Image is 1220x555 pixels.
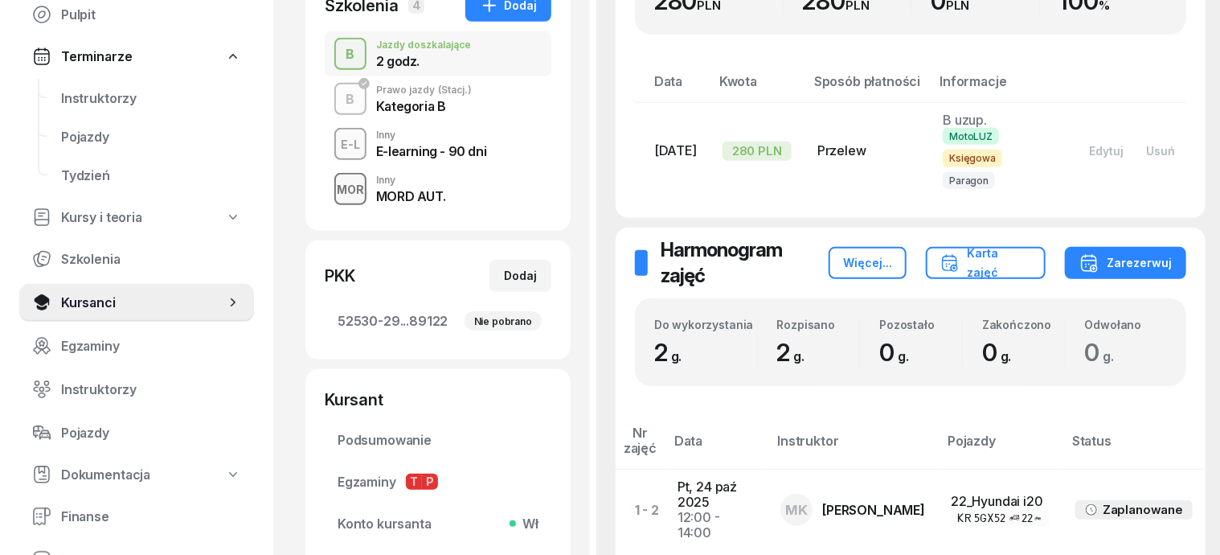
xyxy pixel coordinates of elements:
div: Kategoria B [376,100,472,113]
span: Konto kursanta [338,516,538,532]
span: T [406,474,422,490]
div: Edytuj [1089,144,1124,158]
div: 0 [879,338,962,367]
span: MK [785,504,808,517]
div: Karta zajęć [940,244,1032,282]
small: g. [898,348,909,364]
div: B [340,88,362,110]
th: Informacje [930,73,1065,103]
a: Kursanci [19,283,254,322]
div: E-learning - 90 dni [376,145,486,158]
div: PKK [325,265,355,287]
a: Instruktorzy [19,370,254,409]
div: Inny [376,130,486,140]
span: Wł [516,516,538,532]
span: MotoLUZ [943,128,999,145]
button: Usuń [1135,138,1186,164]
span: 2 [654,338,690,367]
th: Sposób płatności [804,73,930,103]
div: Prawo jazdy [376,85,472,95]
div: Zaplanowane [1103,503,1183,517]
span: Pojazdy [61,129,241,145]
span: Tydzień [61,168,241,183]
button: B [334,83,366,115]
button: Edytuj [1078,138,1135,164]
div: Zarezerwuj [1079,253,1172,273]
span: Paragon [943,172,995,189]
td: 1 - 2 [616,470,665,551]
span: 0 [982,338,1020,367]
span: Podsumowanie [338,433,538,448]
span: Instruktorzy [61,91,241,106]
span: P [422,474,438,490]
th: Kwota [710,73,804,103]
div: 2 godz. [376,55,471,68]
div: Inny [376,175,445,185]
div: MORD AUT. [376,190,445,203]
button: BJazdy doszkalające2 godz. [325,31,551,76]
span: Instruktorzy [61,382,241,397]
div: Więcej... [843,253,892,273]
span: Szkolenia [61,252,241,267]
span: Księgowa [943,150,1002,166]
div: Nie pobrano [465,311,542,331]
a: EgzaminyTP [325,462,551,501]
a: Konto kursantaWł [325,504,551,543]
span: Egzaminy [338,474,538,490]
span: 52530-29...89122 [338,314,538,329]
div: Zakończono [982,318,1065,331]
th: Nr zajęć [616,425,665,470]
div: Pozostało [879,318,962,331]
small: g. [1001,348,1012,364]
a: Dokumentacja [19,457,254,492]
button: E-L [334,128,366,160]
span: (Stacj.) [438,85,472,95]
div: MOR [330,179,371,199]
a: Instruktorzy [48,79,254,117]
a: Finanse [19,497,254,536]
a: 52530-29...89122Nie pobrano [325,302,551,340]
th: Data [665,425,768,470]
button: MORInnyMORD AUT. [325,166,551,212]
span: Finanse [61,509,241,524]
span: 2 [777,338,813,367]
small: g. [671,348,682,364]
span: Kursy i teoria [61,210,142,225]
span: Pojazdy [61,425,241,441]
button: Dodaj [489,260,551,292]
span: Kursanci [61,295,225,310]
span: Dokumentacja [61,467,150,483]
span: Egzaminy [61,339,241,354]
button: Zarezerwuj [1065,247,1186,279]
a: Tydzień [48,156,254,195]
div: Przelew [817,143,917,158]
div: Odwołano [1085,318,1168,331]
div: 280 PLN [723,142,792,161]
button: B [334,38,366,70]
th: Pojazdy [938,425,1062,470]
a: Terminarze [19,39,254,74]
a: Szkolenia [19,240,254,278]
div: Jazdy doszkalające [376,40,471,50]
td: Pt, 24 paź 2025 [665,470,768,551]
a: Pojazdy [48,117,254,156]
div: [PERSON_NAME] [822,504,925,516]
a: Kursy i teoria [19,199,254,235]
div: Rozpisano [777,318,860,331]
div: E-L [334,134,366,154]
a: Podsumowanie [325,421,551,459]
small: g. [794,348,805,364]
span: Pulpit [61,7,241,23]
div: Kursant [325,388,551,411]
a: Pojazdy [19,413,254,452]
th: Status [1062,425,1206,470]
div: 12:00 - 14:00 [678,510,755,541]
button: E-LInnyE-learning - 90 dni [325,121,551,166]
span: B uzup. [943,112,987,128]
button: Więcej... [829,247,907,279]
button: MOR [334,173,366,205]
span: Terminarze [61,49,132,64]
div: 22_Hyundai i20 [951,494,1050,509]
div: Usuń [1146,144,1175,158]
div: Do wykorzystania [654,318,757,331]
